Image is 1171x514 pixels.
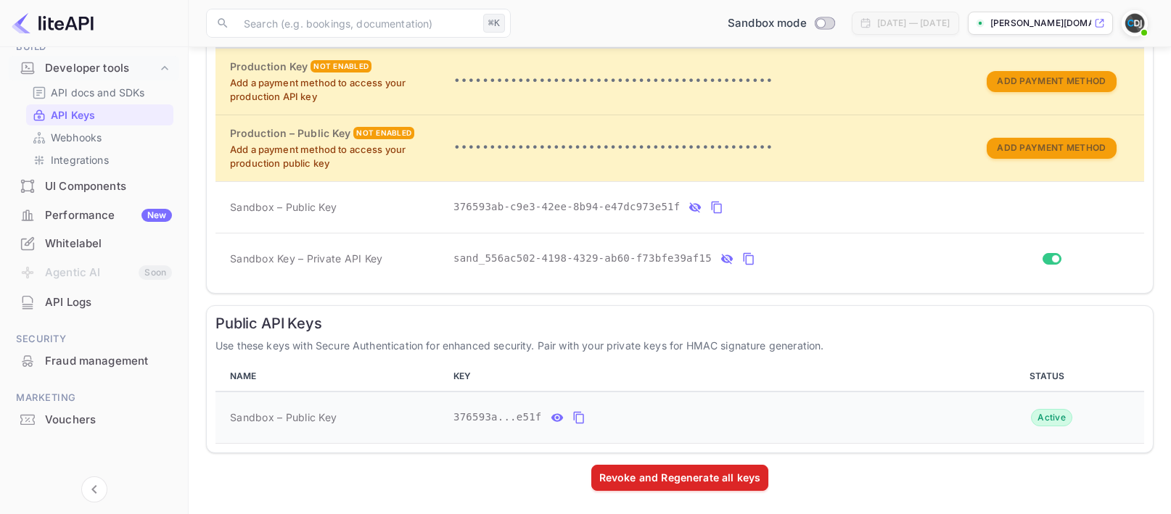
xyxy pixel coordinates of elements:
div: UI Components [45,178,172,195]
p: Add a payment method to access your production public key [230,143,442,171]
h6: Production Key [230,59,308,75]
a: Whitelabel [9,230,179,257]
span: 376593a...e51f [453,410,542,425]
div: PerformanceNew [9,202,179,230]
div: Vouchers [9,406,179,434]
p: Use these keys with Secure Authentication for enhanced security. Pair with your private keys for ... [215,338,1144,353]
div: Developer tools [45,60,157,77]
a: Fraud management [9,347,179,374]
a: API docs and SDKs [32,85,168,100]
p: ••••••••••••••••••••••••••••••••••••••••••••• [453,72,953,90]
a: Add Payment Method [987,141,1116,153]
p: Add a payment method to access your production API key [230,76,442,104]
div: Switch to Production mode [722,15,840,32]
button: Collapse navigation [81,476,107,502]
span: Build [9,39,179,55]
button: Add Payment Method [987,138,1116,159]
th: NAME [215,362,448,391]
div: Integrations [26,149,173,170]
div: API Keys [26,104,173,125]
div: Revoke and Regenerate all keys [599,470,761,485]
div: [DATE] — [DATE] [877,17,950,30]
span: 376593ab-c9e3-42ee-8b94-e47dc973e51f [453,199,680,215]
div: UI Components [9,173,179,201]
a: PerformanceNew [9,202,179,228]
div: ⌘K [483,14,505,33]
p: Integrations [51,152,109,167]
p: ••••••••••••••••••••••••••••••••••••••••••••• [453,139,953,157]
p: API docs and SDKs [51,85,145,100]
div: Active [1031,409,1072,426]
img: LiteAPI logo [12,12,94,35]
a: API Keys [32,107,168,123]
div: Whitelabel [45,236,172,252]
span: Sandbox – Public Key [230,410,337,425]
div: Vouchers [45,412,172,428]
a: Webhooks [32,130,168,145]
div: API docs and SDKs [26,82,173,103]
table: private api keys table [215,18,1144,284]
h6: Public API Keys [215,315,1144,332]
div: Whitelabel [9,230,179,258]
div: API Logs [45,294,172,311]
div: Not enabled [353,127,414,139]
a: Add Payment Method [987,74,1116,86]
a: Integrations [32,152,168,167]
span: Sandbox – Public Key [230,199,337,215]
div: API Logs [9,289,179,317]
div: Fraud management [9,347,179,376]
input: Search (e.g. bookings, documentation) [235,9,477,38]
div: Performance [45,207,172,224]
table: public api keys table [215,362,1144,444]
img: Jerry T [1123,12,1146,35]
span: sand_556ac502-4198-4329-ab60-f73bfe39af15 [453,251,712,266]
td: Sandbox Key – Private API Key [215,233,448,284]
div: Fraud management [45,353,172,370]
div: Webhooks [26,127,173,148]
div: New [141,209,172,222]
p: [PERSON_NAME][DOMAIN_NAME] [990,17,1091,30]
th: KEY [448,362,958,391]
a: Vouchers [9,406,179,433]
p: API Keys [51,107,95,123]
th: STATUS [958,362,1144,391]
a: API Logs [9,289,179,315]
a: UI Components [9,173,179,199]
button: Add Payment Method [987,71,1116,92]
div: Not enabled [311,60,371,72]
span: Sandbox mode [728,15,807,32]
p: Webhooks [51,130,102,145]
div: Developer tools [9,56,179,81]
span: Security [9,331,179,347]
h6: Production – Public Key [230,125,350,141]
span: Marketing [9,390,179,406]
